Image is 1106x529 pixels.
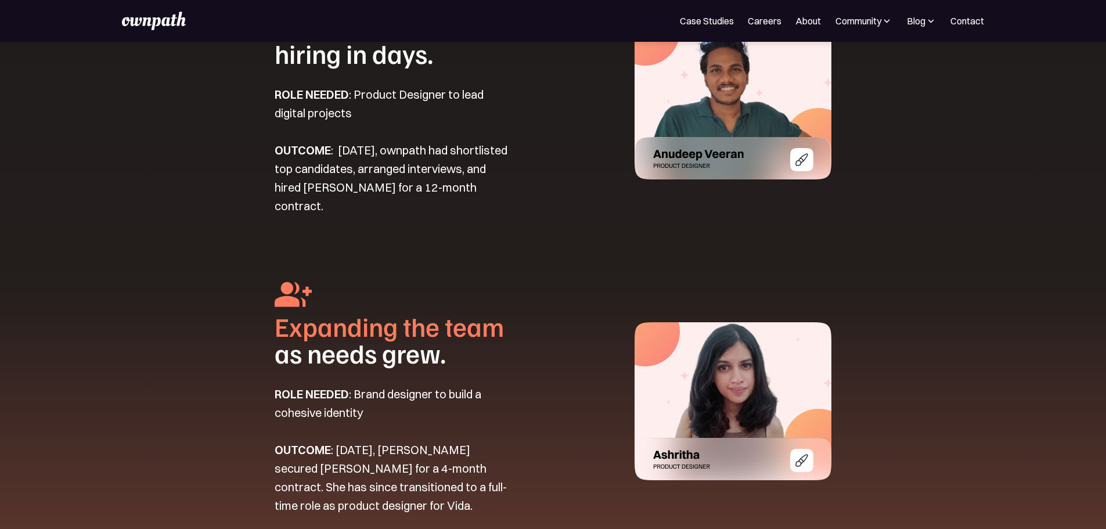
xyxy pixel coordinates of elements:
[275,85,509,215] p: : Product Designer to lead digital projects : [DATE], ownpath had shortlisted top candidates, arr...
[906,14,936,28] div: Blog
[275,40,433,67] h1: hiring in days.
[275,387,349,401] strong: ROLE NEEDED
[275,442,331,457] strong: OUTCOME
[275,340,446,366] h1: as needs grew.
[907,14,925,28] div: Blog
[275,143,331,157] strong: OUTCOME
[275,87,349,102] strong: ROLE NEEDED
[835,14,892,28] div: Community
[748,14,781,28] a: Careers
[275,313,504,340] h1: Expanding the team
[950,14,984,28] a: Contact
[275,385,509,515] p: : Brand designer to build a cohesive identity : [DATE], [PERSON_NAME] secured [PERSON_NAME] for a...
[835,14,881,28] div: Community
[795,14,821,28] a: About
[680,14,734,28] a: Case Studies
